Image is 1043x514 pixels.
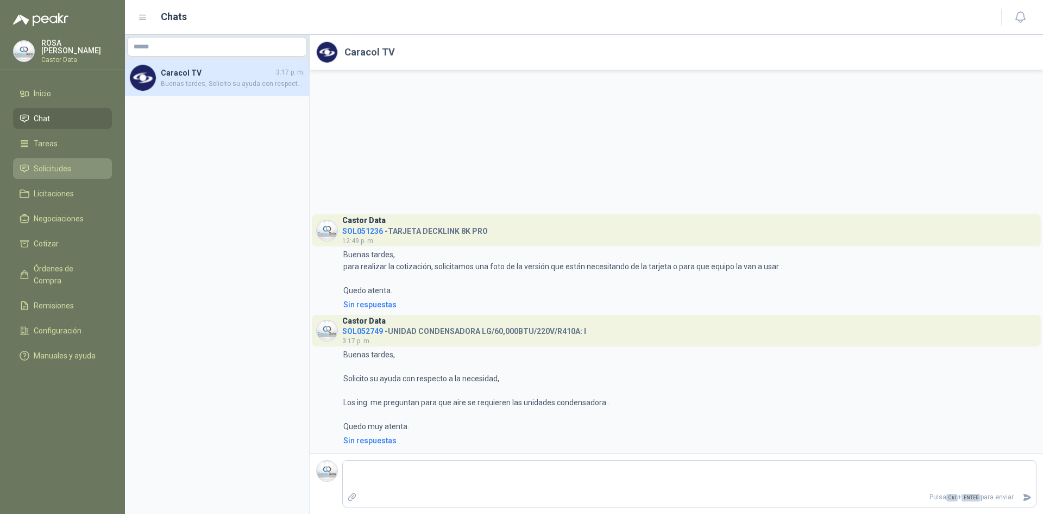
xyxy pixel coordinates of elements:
[34,325,81,337] span: Configuración
[276,67,305,78] span: 3:17 p. m.
[361,488,1019,507] p: Pulsa + para enviar
[342,318,386,324] h3: Castor Data
[342,218,386,224] h3: Castor Data
[14,41,34,61] img: Company Logo
[343,249,782,296] p: Buenas tardes, para realizar la cotización, solicitamos una foto de la versión que están necesita...
[130,65,156,91] img: Company Logo
[13,258,112,291] a: Órdenes de Compra
[34,263,102,287] span: Órdenes de Compra
[342,227,383,236] span: SOL051236
[13,183,112,204] a: Licitaciones
[41,39,112,54] p: ROSA [PERSON_NAME]
[34,213,84,225] span: Negociaciones
[161,67,274,79] h4: Caracol TV
[13,233,112,254] a: Cotizar
[13,158,112,179] a: Solicitudes
[343,435,397,447] div: Sin respuestas
[13,345,112,366] a: Manuales y ayuda
[341,299,1036,311] a: Sin respuestas
[34,300,74,312] span: Remisiones
[34,238,59,250] span: Cotizar
[34,163,71,175] span: Solicitudes
[125,60,309,96] a: Company LogoCaracol TV3:17 p. m.Buenas tardes, Solicito su ayuda con respecto a la necesidad, Los...
[317,42,337,63] img: Company Logo
[343,349,610,432] p: Buenas tardes, Solicito su ayuda con respecto a la necesidad, Los ing. me preguntan para que aire...
[946,494,958,501] span: Ctrl
[13,320,112,341] a: Configuración
[13,295,112,316] a: Remisiones
[161,79,305,89] span: Buenas tardes, Solicito su ayuda con respecto a la necesidad, Los ing. me preguntan para que aire...
[344,45,395,60] h2: Caracol TV
[13,13,68,26] img: Logo peakr
[34,138,58,150] span: Tareas
[342,237,375,245] span: 12:49 p. m.
[342,224,488,234] h4: - TARJETA DECKLINK 8K PRO
[34,113,50,125] span: Chat
[13,83,112,104] a: Inicio
[317,220,337,241] img: Company Logo
[342,337,371,345] span: 3:17 p. m.
[342,327,383,336] span: SOL052749
[341,435,1036,447] a: Sin respuestas
[34,88,51,100] span: Inicio
[1018,488,1036,507] button: Enviar
[317,320,337,341] img: Company Logo
[317,461,337,481] img: Company Logo
[343,299,397,311] div: Sin respuestas
[13,133,112,154] a: Tareas
[34,350,96,362] span: Manuales y ayuda
[342,324,586,335] h4: - UNIDAD CONDENSADORA LG/60,000BTU/220V/R410A: I
[962,494,981,501] span: ENTER
[13,108,112,129] a: Chat
[13,208,112,229] a: Negociaciones
[343,488,361,507] label: Adjuntar archivos
[161,9,187,24] h1: Chats
[34,188,74,200] span: Licitaciones
[41,57,112,63] p: Castor Data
